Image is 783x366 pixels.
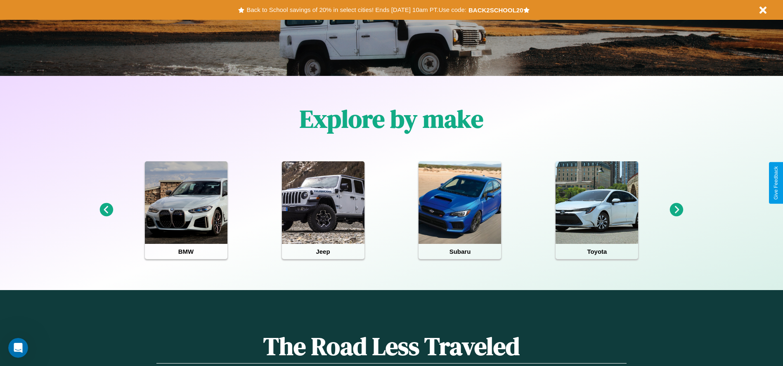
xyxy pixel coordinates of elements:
[282,244,364,259] h4: Jeep
[244,4,468,16] button: Back to School savings of 20% in select cities! Ends [DATE] 10am PT.Use code:
[419,244,501,259] h4: Subaru
[556,244,638,259] h4: Toyota
[773,166,779,200] div: Give Feedback
[468,7,523,14] b: BACK2SCHOOL20
[156,329,626,364] h1: The Road Less Traveled
[145,244,227,259] h4: BMW
[300,102,483,136] h1: Explore by make
[8,338,28,358] iframe: Intercom live chat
